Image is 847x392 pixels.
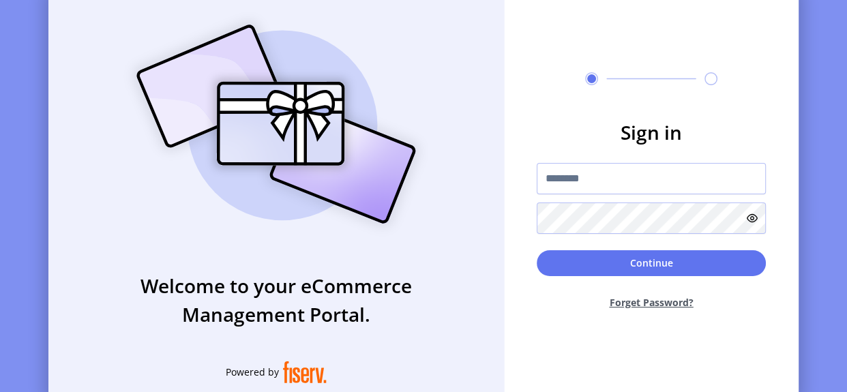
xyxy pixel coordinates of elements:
[537,284,766,320] button: Forget Password?
[116,10,436,239] img: card_Illustration.svg
[537,250,766,276] button: Continue
[48,271,504,329] h3: Welcome to your eCommerce Management Portal.
[537,118,766,147] h3: Sign in
[226,365,279,379] span: Powered by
